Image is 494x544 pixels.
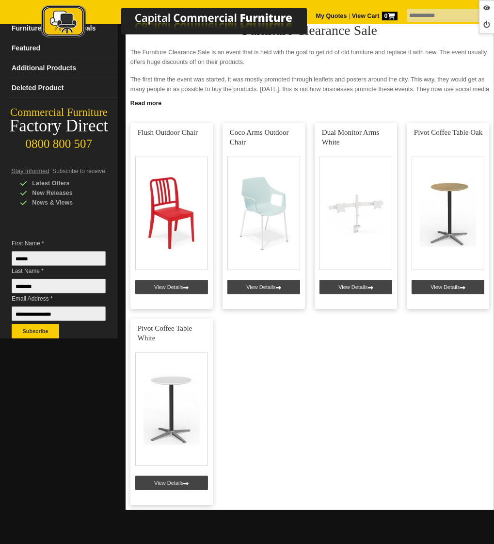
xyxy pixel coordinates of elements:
[12,279,106,293] input: Last Name *
[350,13,397,19] a: View Cart0
[352,13,398,19] strong: View Cart
[52,168,107,175] span: Subscribe to receive:
[12,239,100,248] span: First Name *
[15,5,354,40] img: Capital Commercial Furniture Logo
[11,168,49,175] span: Stay Informed
[130,48,489,67] p: The Furniture Clearance Sale is an event that is held with the goal to get rid of old furniture a...
[8,78,118,98] a: Deleted Product
[8,18,118,38] a: Furniture Clearance Deals
[130,75,489,104] p: The first time the event was started, it was mostly promoted through leaflets and posters around ...
[8,38,118,58] a: Featured
[20,198,112,208] div: News & Views
[12,266,100,276] span: Last Name *
[8,58,118,78] a: Additional Products
[12,306,106,321] input: Email Address *
[126,96,494,108] a: Click to read more
[12,294,100,304] span: Email Address *
[15,5,354,43] a: Capital Commercial Furniture Logo
[12,324,59,338] button: Subscribe
[20,188,112,198] div: New Releases
[382,12,398,20] span: 0
[20,178,112,188] div: Latest Offers
[12,251,106,266] input: First Name *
